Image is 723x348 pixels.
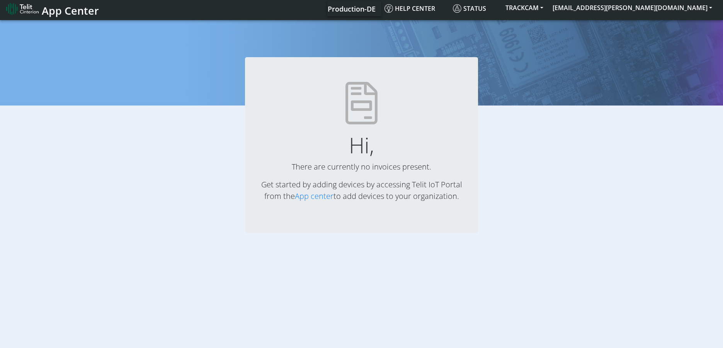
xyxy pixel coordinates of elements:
a: App center [295,191,333,201]
p: Get started by adding devices by accessing Telit IoT Portal from the to add devices to your organ... [257,179,466,202]
img: knowledge.svg [384,4,393,13]
img: logo-telit-cinterion-gw-new.png [6,3,39,15]
a: App Center [6,0,98,17]
h1: Hi, [257,132,466,158]
span: Production-DE [328,4,376,14]
a: Status [450,1,501,16]
a: Help center [381,1,450,16]
button: TRACKCAM [501,1,548,15]
span: Status [453,4,486,13]
button: [EMAIL_ADDRESS][PERSON_NAME][DOMAIN_NAME] [548,1,717,15]
a: Your current platform instance [327,1,375,16]
span: Help center [384,4,435,13]
img: status.svg [453,4,461,13]
span: App Center [42,3,99,18]
p: There are currently no invoices present. [257,161,466,173]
